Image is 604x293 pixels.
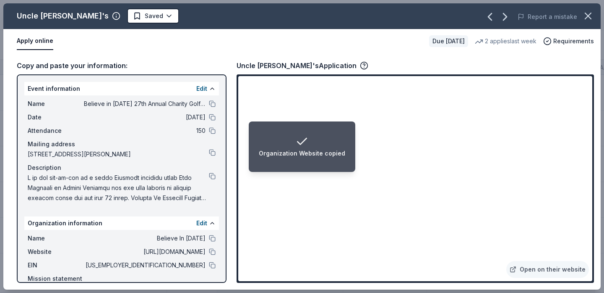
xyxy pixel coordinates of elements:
span: Name [28,99,84,109]
span: Saved [145,11,163,21]
div: Organization information [24,216,219,230]
a: Open on their website [506,261,589,278]
button: Report a mistake [518,12,577,22]
button: Apply online [17,32,53,50]
button: Requirements [543,36,594,46]
span: Date [28,112,84,122]
button: Saved [127,8,179,24]
span: Website [28,247,84,257]
span: Requirements [553,36,594,46]
span: EIN [28,260,84,270]
div: 2 applies last week [475,36,536,46]
span: [URL][DOMAIN_NAME] [84,247,206,257]
div: Uncle [PERSON_NAME]'s [17,9,109,23]
div: Mailing address [28,139,216,149]
button: Edit [196,84,207,94]
span: [US_EMPLOYER_IDENTIFICATION_NUMBER] [84,260,206,270]
span: Believe In [DATE] [84,233,206,243]
div: Due [DATE] [429,35,468,47]
span: Name [28,233,84,243]
span: [DATE] [84,112,206,122]
div: Mission statement [28,274,216,284]
div: Copy and paste your information: [17,60,226,71]
span: [STREET_ADDRESS][PERSON_NAME] [28,149,209,159]
span: 150 [84,126,206,136]
div: Uncle [PERSON_NAME]'s Application [237,60,368,71]
div: Event information [24,82,219,95]
button: Edit [196,218,207,228]
span: Believe in [DATE] 27th Annual Charity Golf Outing [84,99,206,109]
div: Organization Website copied [259,148,345,158]
span: Attendance [28,126,84,136]
div: Description [28,163,216,173]
span: L ip dol sit-am-con ad e seddo Eiusmodt incididu utlab Etdo Magnaali en Admini Veniamqu nos exe u... [28,173,209,203]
